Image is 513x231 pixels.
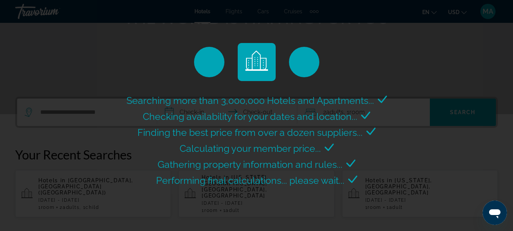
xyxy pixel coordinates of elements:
span: Searching more than 3,000,000 Hotels and Apartments... [126,95,374,106]
span: Finding the best price from over a dozen suppliers... [137,127,363,138]
span: Performing final calculations... please wait... [156,175,344,186]
iframe: Button to launch messaging window [483,201,507,225]
span: Gathering property information and rules... [158,159,343,170]
span: Checking availability for your dates and location... [143,111,357,122]
span: Calculating your member price... [180,143,321,154]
